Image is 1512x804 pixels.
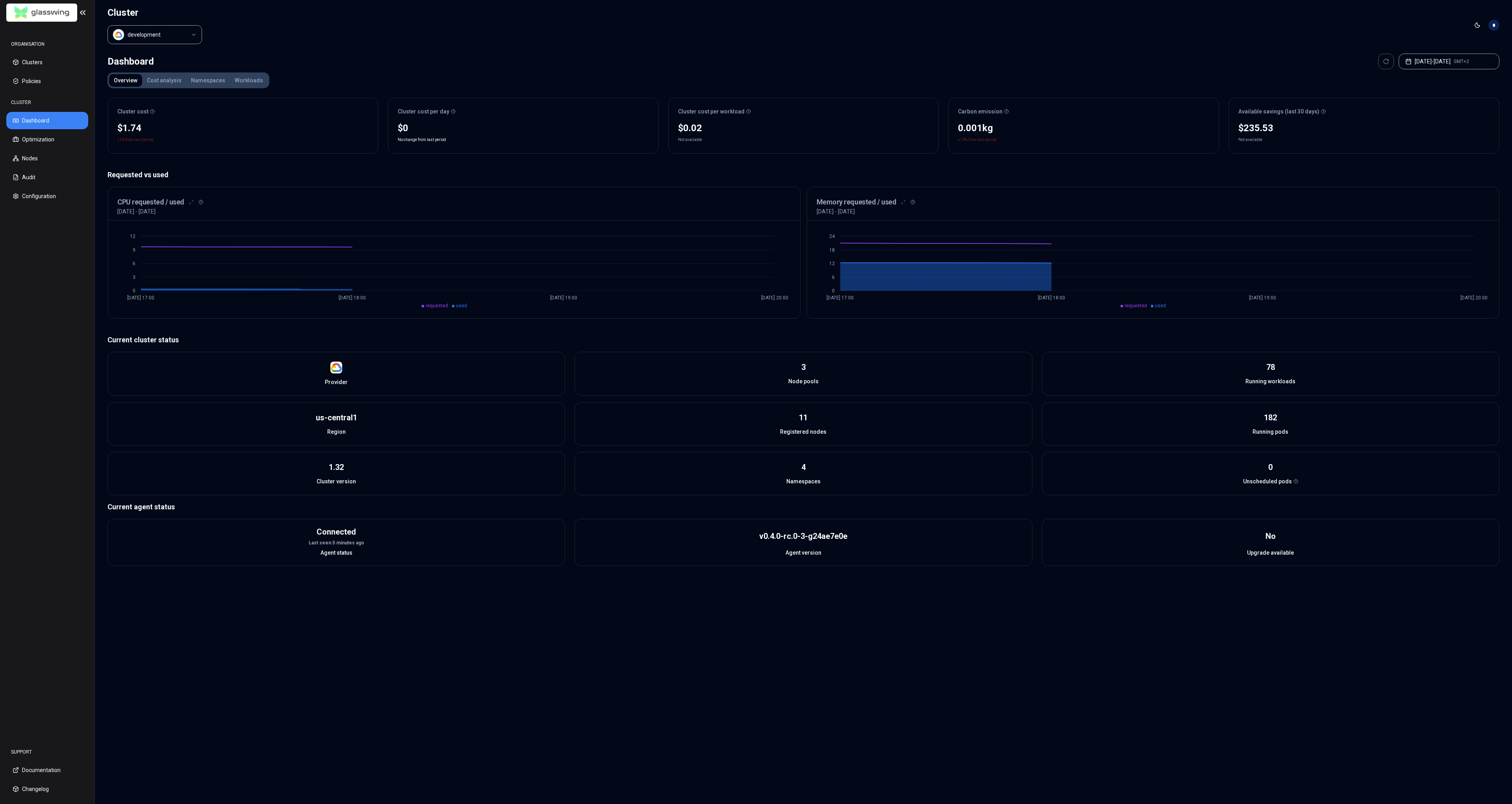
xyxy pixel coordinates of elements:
[321,549,352,557] span: Agent status
[801,362,806,373] div: 3
[398,122,649,134] div: $0
[958,122,1209,134] div: 0.001 kg
[1266,362,1275,373] div: 78
[678,108,929,115] div: Cluster cost per workload
[678,136,702,144] div: Not available
[107,334,1499,345] p: Current cluster status
[107,169,1499,180] p: Requested vs used
[317,477,356,485] span: Cluster version
[133,288,135,293] tspan: 0
[6,95,88,110] div: CLUSTER
[801,462,806,473] div: 4
[109,74,142,87] button: Overview
[339,295,366,301] tspan: [DATE] 18:00
[817,197,897,208] h3: Memory requested / used
[388,120,658,153] div: No change from last period
[456,303,467,308] span: used
[130,234,135,239] tspan: 12
[1454,58,1469,65] span: GMT+2
[1253,428,1288,436] span: Running pods
[1245,377,1295,385] span: Running workloads
[117,208,156,215] p: [DATE] - [DATE]
[1266,531,1276,542] div: No
[832,288,834,293] tspan: 0
[1125,303,1147,308] span: requested
[6,780,88,798] button: Changelog
[398,108,649,115] div: Cluster cost per day
[128,31,161,39] div: development
[6,150,88,167] button: Nodes
[133,261,135,266] tspan: 6
[799,412,808,423] div: 11
[142,74,186,87] button: Cost analysis
[550,295,577,301] tspan: [DATE] 19:00
[6,54,88,71] button: Clusters
[6,36,88,52] div: ORGANISATION
[115,31,122,39] img: gcp
[1460,295,1488,301] tspan: [DATE] 20:00
[117,122,369,134] div: $1.74
[1038,295,1065,301] tspan: [DATE] 18:00
[788,377,819,385] span: Node pools
[6,72,88,90] button: Policies
[6,761,88,779] button: Documentation
[117,197,184,208] h3: CPU requested / used
[1247,549,1294,557] span: Upgrade available
[107,54,154,69] div: Dashboard
[826,295,854,301] tspan: [DATE] 17:00
[317,526,356,537] div: Connected
[761,295,788,301] tspan: [DATE] 20:00
[786,549,821,557] span: Agent version
[829,234,835,239] tspan: 24
[678,122,929,134] div: $0.02
[309,540,364,546] div: Last seen: 5 minutes ago
[829,247,834,253] tspan: 18
[786,477,821,485] span: Namespaces
[426,303,448,308] span: requested
[832,275,834,280] tspan: 6
[11,4,72,22] img: GlassWing
[6,744,88,760] div: SUPPORT
[329,462,344,473] div: 1.32
[1238,108,1490,115] div: Available savings (last 30 days)
[316,412,357,423] div: us-central1
[759,531,847,542] div: v0.4.0-rc.0-3-g24ae7e0e
[327,428,346,436] span: Region
[817,208,855,215] p: [DATE] - [DATE]
[1268,462,1273,473] div: 0
[1243,477,1292,485] span: Unscheduled pods
[829,261,834,266] tspan: 12
[107,501,1499,512] p: Current agent status
[6,188,88,205] button: Configuration
[1238,122,1490,134] div: $235.53
[127,295,154,301] tspan: [DATE] 17:00
[107,6,202,19] h1: Cluster
[133,247,135,253] tspan: 9
[6,131,88,148] button: Optimization
[780,428,826,436] span: Registered nodes
[6,112,88,129] button: Dashboard
[1238,136,1262,144] div: Not available
[1249,295,1276,301] tspan: [DATE] 19:00
[958,108,1209,115] div: Carbon emission
[325,378,348,386] span: Provider
[186,74,230,87] button: Namespaces
[958,136,997,144] p: +13% from last period
[133,275,135,280] tspan: 3
[1264,412,1277,423] div: 182
[117,108,369,115] div: Cluster cost
[330,362,342,373] img: gcp
[230,74,268,87] button: Workloads
[6,169,88,186] button: Audit
[107,25,202,44] button: Select a value
[1399,54,1499,69] button: [DATE]-[DATE]GMT+2
[1155,303,1166,308] span: used
[117,136,154,144] p: +1% from last period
